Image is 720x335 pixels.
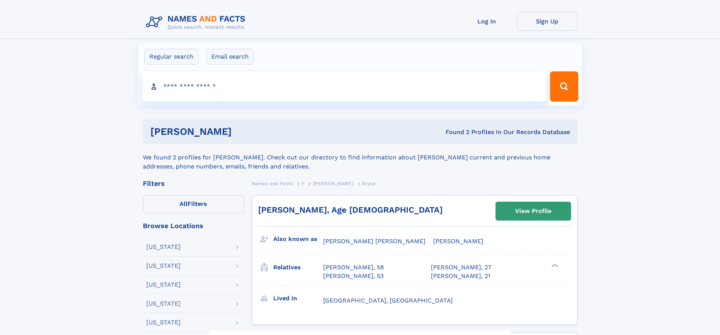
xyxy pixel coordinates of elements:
[339,128,570,136] div: Found 2 Profiles In Our Records Database
[323,297,453,304] span: [GEOGRAPHIC_DATA], [GEOGRAPHIC_DATA]
[273,233,323,245] h3: Also known as
[515,202,551,220] div: View Profile
[273,261,323,274] h3: Relatives
[143,195,244,213] label: Filters
[146,320,181,326] div: [US_STATE]
[273,292,323,305] h3: Lived in
[457,12,517,31] a: Log In
[362,181,376,186] span: Bryce
[550,263,559,268] div: ❯
[252,179,293,188] a: Names and Facts
[206,49,254,65] label: Email search
[146,244,181,250] div: [US_STATE]
[146,282,181,288] div: [US_STATE]
[302,179,305,188] a: F
[258,205,443,215] a: [PERSON_NAME], Age [DEMOGRAPHIC_DATA]
[143,144,578,171] div: We found 2 profiles for [PERSON_NAME]. Check out our directory to find information about [PERSON_...
[323,263,384,272] a: [PERSON_NAME], 58
[431,263,491,272] a: [PERSON_NAME], 27
[180,200,187,207] span: All
[431,272,490,280] a: [PERSON_NAME], 21
[313,179,353,188] a: [PERSON_NAME]
[144,49,198,65] label: Regular search
[146,263,181,269] div: [US_STATE]
[143,180,244,187] div: Filters
[433,238,483,245] span: [PERSON_NAME]
[143,222,244,229] div: Browse Locations
[550,71,578,102] button: Search Button
[323,272,384,280] a: [PERSON_NAME], 53
[146,301,181,307] div: [US_STATE]
[150,127,339,136] h1: [PERSON_NAME]
[313,181,353,186] span: [PERSON_NAME]
[302,181,305,186] span: F
[517,12,578,31] a: Sign Up
[323,238,426,245] span: [PERSON_NAME] [PERSON_NAME]
[142,71,547,102] input: search input
[143,12,252,32] img: Logo Names and Facts
[496,202,571,220] a: View Profile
